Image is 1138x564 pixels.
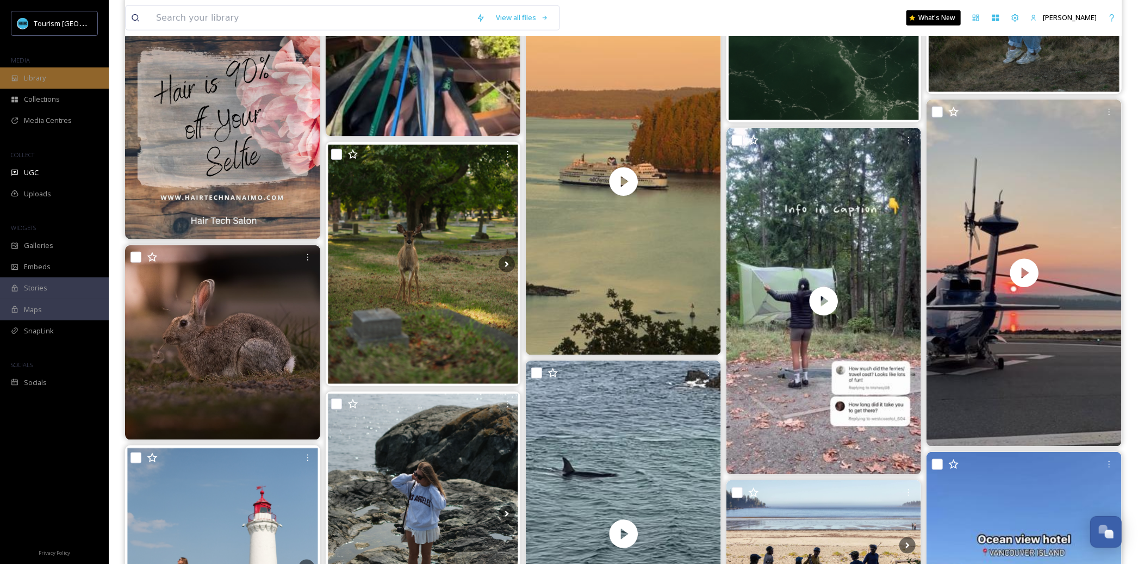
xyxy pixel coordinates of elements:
span: Stories [24,283,47,293]
a: Privacy Policy [39,546,70,559]
span: Socials [24,377,47,388]
span: Galleries [24,240,53,251]
img: thumbnail [526,8,721,355]
span: Privacy Policy [39,549,70,556]
a: [PERSON_NAME] [1025,7,1102,28]
img: One of the most unexpected moments in Victoria - discovering a family of deer living in Ross Bay ... [326,142,521,386]
span: Embeds [24,262,51,272]
span: Media Centres [24,115,72,126]
span: SnapLink [24,326,54,336]
a: What's New [906,10,961,26]
span: Library [24,73,46,83]
span: UGC [24,168,39,178]
span: Maps [24,305,42,315]
button: Open Chat [1090,516,1122,548]
input: Search your library [151,6,471,30]
span: Tourism [GEOGRAPHIC_DATA] [34,18,131,28]
img: thumbnail [926,100,1122,447]
span: Collections [24,94,60,104]
a: View all files [490,7,554,28]
span: MEDIA [11,56,30,64]
span: COLLECT [11,151,34,159]
span: WIDGETS [11,224,36,232]
span: [PERSON_NAME] [1043,13,1097,22]
video: If you live in Vancouver and don’t have a car but still want to go camping - this is how to do it... [726,128,922,475]
img: tourism_nanaimo_logo.jpeg [17,18,28,29]
img: thumbnail [726,128,922,475]
video: #happyfriday [926,100,1122,447]
img: Incase you’ve not seen a bunny eating a dandelion before 😍🐰 [125,245,320,441]
span: SOCIALS [11,361,33,369]
span: Uploads [24,189,51,199]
